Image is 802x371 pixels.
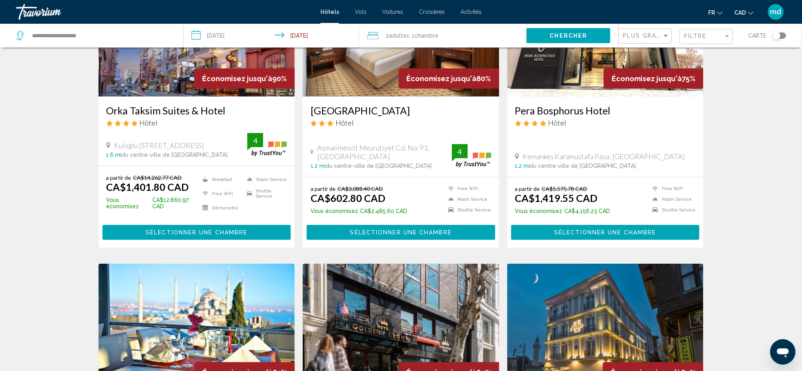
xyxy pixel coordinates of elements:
button: Sélectionner une chambre [102,225,291,240]
div: 75% [604,68,703,89]
span: Économisez jusqu'à [407,74,477,83]
ins: CA$602.80 CAD [311,192,385,204]
span: Carte [749,30,767,41]
a: Voitures [382,9,403,15]
span: du centre-ville de [GEOGRAPHIC_DATA] [530,163,636,169]
img: trustyou-badge.svg [452,144,491,167]
span: 1.2 mi [515,163,530,169]
button: Check-in date: Oct 13, 2025 Check-out date: Oct 20, 2025 [184,24,359,48]
a: Orka Taksim Suites & Hotel [106,105,287,116]
li: Room Service [648,196,696,203]
span: Sélectionner une chambre [350,230,452,236]
mat-select: Sort by [623,33,669,40]
a: Sélectionner une chambre [102,227,291,236]
span: Vous économisez [106,197,151,209]
img: trustyou-badge.svg [247,133,287,156]
li: Free WiFi [199,188,243,199]
span: , 1 [410,30,439,41]
div: 4 [247,136,263,145]
iframe: Bouton de lancement de la fenêtre de messagerie [770,339,796,365]
span: Hôtel [140,118,158,127]
span: Vous économisez [311,208,358,214]
div: 4 [452,147,468,156]
span: Chambre [415,32,439,39]
span: Adultes [389,32,410,39]
span: 1.6 mi [106,152,122,158]
a: Pera Bosphorus Hotel [515,105,696,116]
li: Room Service [444,196,491,203]
span: 1.2 mi [311,163,326,169]
div: 4 star Hotel [515,118,696,127]
p: CA$4,156.23 CAD [515,208,611,214]
li: Shuttle Service [243,188,287,199]
span: du centre-ville de [GEOGRAPHIC_DATA] [122,152,228,158]
button: Sélectionner une chambre [307,225,495,240]
div: 80% [399,68,499,89]
div: 3 star Hotel [311,118,491,127]
span: Asmalimescit Mesrutiyet Cd. No: 91, [GEOGRAPHIC_DATA] [317,143,451,161]
button: Change language [709,7,723,18]
a: Sélectionner une chambre [511,227,700,236]
span: Kemankes Karamustafa Pasa, [GEOGRAPHIC_DATA] [523,152,685,161]
a: [GEOGRAPHIC_DATA] [311,105,491,116]
span: md [770,8,781,16]
span: Économisez jusqu'à [612,74,682,83]
a: Hôtels [320,9,339,15]
button: Travelers: 2 adults, 0 children [359,24,527,48]
span: Économisez jusqu'à [202,74,272,83]
ins: CA$1,419.55 CAD [515,192,598,204]
li: Free WiFi [648,185,696,192]
a: Vols [355,9,366,15]
span: a partir de [106,174,131,181]
span: Sélectionner une chambre [554,230,656,236]
button: Toggle map [767,32,786,39]
span: Filtre [684,33,707,39]
a: Croisières [419,9,445,15]
button: Filter [680,29,733,45]
li: Shuttle Service [648,207,696,213]
span: fr [709,10,715,16]
span: Hôtel [548,118,567,127]
del: CA$3,088.40 CAD [337,185,383,192]
li: Free WiFi [444,185,491,192]
span: Plus grandes économies [623,32,717,39]
span: Hôtel [336,118,354,127]
span: a partir de [311,185,336,192]
a: Travorium [16,4,313,20]
span: 2 [386,30,410,41]
p: CA$2,485.60 CAD [311,208,407,214]
button: Chercher [527,28,611,43]
p: CA$12,860.97 CAD [106,197,199,209]
button: User Menu [766,4,786,20]
span: Chercher [550,33,588,39]
button: Sélectionner une chambre [511,225,700,240]
span: CAD [735,10,746,16]
li: Room Service [243,174,287,185]
span: a partir de [515,185,540,192]
del: CA$14,262.77 CAD [133,174,182,181]
span: Vous économisez [515,208,563,214]
li: Breakfast [199,174,243,185]
div: 90% [194,68,295,89]
div: 4 star Hotel [106,118,287,127]
ins: CA$1,401.80 CAD [106,181,189,193]
span: du centre-ville de [GEOGRAPHIC_DATA] [326,163,432,169]
li: Kitchenette [199,203,243,213]
a: Activités [461,9,482,15]
li: Shuttle Service [444,207,491,213]
del: CA$5,575.78 CAD [542,185,588,192]
span: Sélectionner une chambre [146,230,247,236]
span: Kuloglu [STREET_ADDRESS] [114,141,205,150]
button: Change currency [735,7,754,18]
a: Sélectionner une chambre [307,227,495,236]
